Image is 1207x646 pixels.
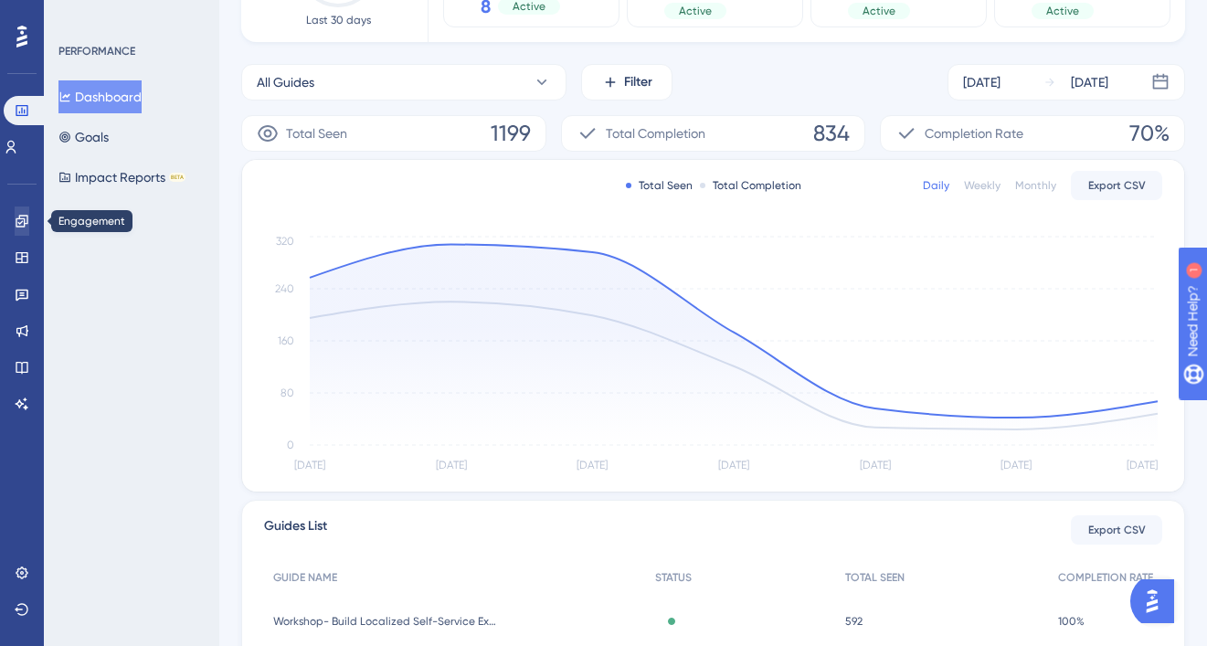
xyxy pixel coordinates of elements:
span: Workshop- Build Localized Self-Service Experience in 45 minutes (Simay) [273,614,502,629]
tspan: [DATE] [718,459,749,471]
tspan: 160 [278,334,294,347]
span: 592 [845,614,863,629]
div: [DATE] [1071,71,1108,93]
tspan: [DATE] [1127,459,1158,471]
div: Total Completion [700,178,801,193]
iframe: UserGuiding AI Assistant Launcher [1130,574,1185,629]
span: GUIDE NAME [273,570,337,585]
tspan: 0 [287,439,294,451]
span: Active [679,4,712,18]
tspan: [DATE] [294,459,325,471]
span: Need Help? [43,5,114,26]
tspan: [DATE] [860,459,891,471]
button: Filter [581,64,672,101]
button: Dashboard [58,80,142,113]
span: All Guides [257,71,314,93]
span: Export CSV [1088,523,1146,537]
tspan: [DATE] [436,459,467,471]
span: 70% [1129,119,1170,148]
span: Last 30 days [306,13,371,27]
span: Total Seen [286,122,347,144]
div: Weekly [964,178,1001,193]
button: Export CSV [1071,171,1162,200]
span: Total Completion [606,122,705,144]
div: Monthly [1015,178,1056,193]
button: Goals [58,121,109,154]
span: Filter [624,71,652,93]
div: BETA [169,173,185,182]
span: STATUS [655,570,692,585]
div: [DATE] [963,71,1001,93]
button: All Guides [241,64,566,101]
tspan: [DATE] [577,459,608,471]
span: COMPLETION RATE [1058,570,1153,585]
span: Active [863,4,895,18]
span: TOTAL SEEN [845,570,905,585]
span: 834 [813,119,850,148]
div: Total Seen [626,178,693,193]
span: 1199 [491,119,531,148]
tspan: 80 [281,387,294,399]
span: Export CSV [1088,178,1146,193]
button: Export CSV [1071,515,1162,545]
tspan: 320 [276,235,294,248]
div: 1 [127,9,132,24]
div: Daily [923,178,949,193]
span: Guides List [264,515,327,545]
button: Impact ReportsBETA [58,161,185,194]
span: 100% [1058,614,1085,629]
tspan: 240 [275,282,294,295]
tspan: [DATE] [1001,459,1032,471]
span: Active [1046,4,1079,18]
div: PERFORMANCE [58,44,135,58]
span: Completion Rate [925,122,1023,144]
